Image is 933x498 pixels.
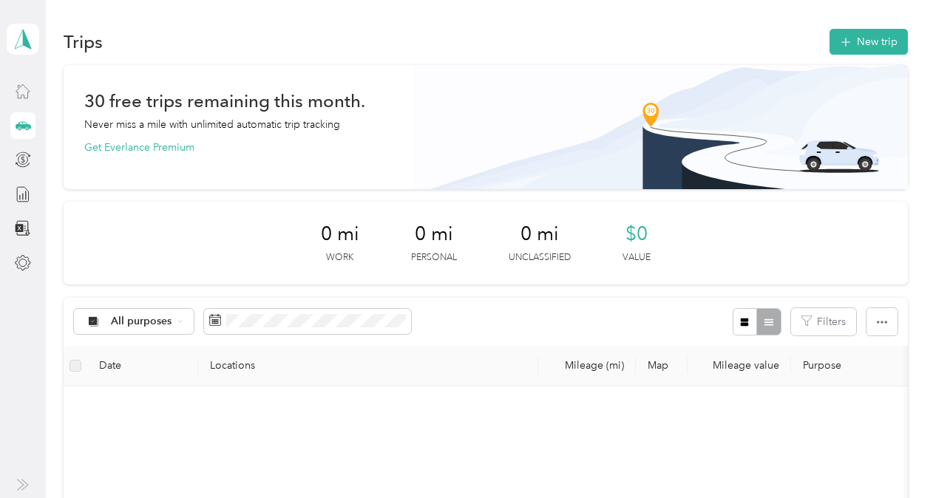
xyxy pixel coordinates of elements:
[413,65,908,189] img: Banner
[321,222,359,246] span: 0 mi
[84,140,194,155] button: Get Everlance Premium
[520,222,559,246] span: 0 mi
[84,93,365,109] h1: 30 free trips remaining this month.
[111,316,172,327] span: All purposes
[84,117,340,132] p: Never miss a mile with unlimited automatic trip tracking
[509,251,571,265] p: Unclassified
[326,251,353,265] p: Work
[688,346,791,386] th: Mileage value
[850,415,933,498] iframe: Everlance-gr Chat Button Frame
[829,29,908,55] button: New trip
[636,346,688,386] th: Map
[415,222,453,246] span: 0 mi
[64,34,103,50] h1: Trips
[791,308,856,335] button: Filters
[411,251,457,265] p: Personal
[538,346,636,386] th: Mileage (mi)
[622,251,651,265] p: Value
[625,222,648,246] span: $0
[87,346,198,386] th: Date
[198,346,538,386] th: Locations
